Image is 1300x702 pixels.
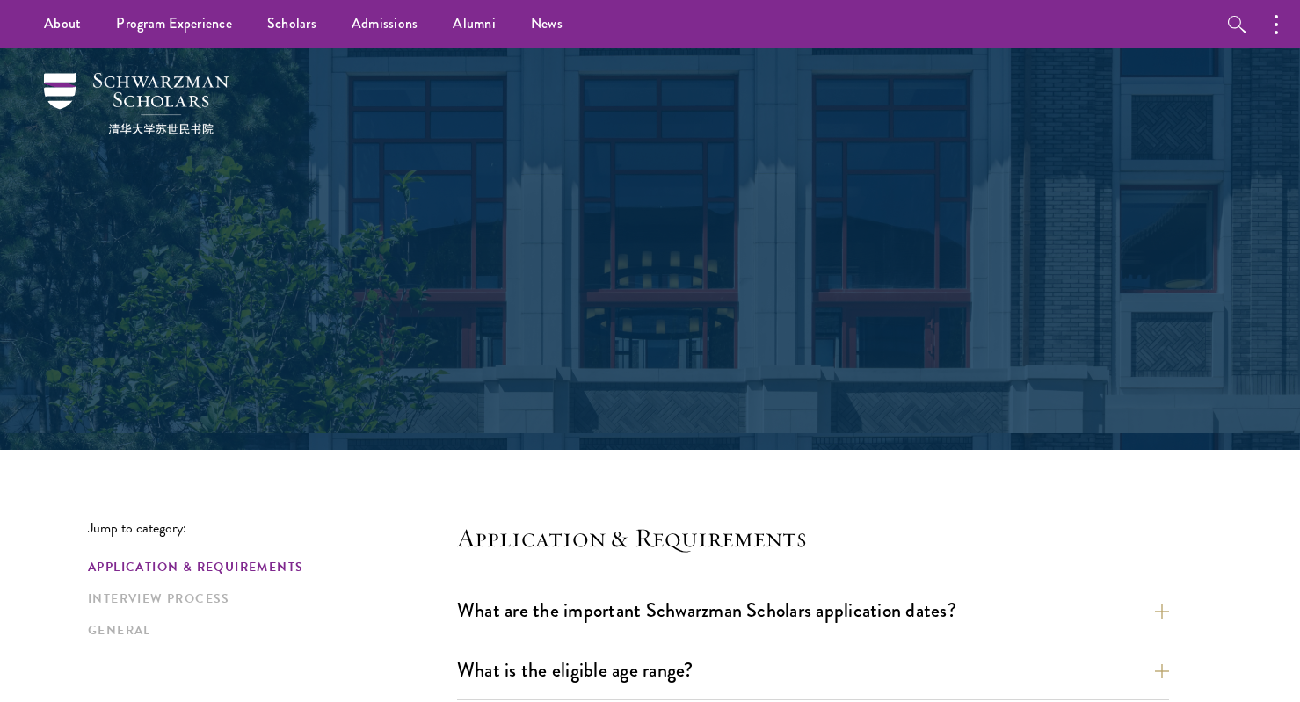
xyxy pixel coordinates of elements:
button: What are the important Schwarzman Scholars application dates? [457,590,1169,630]
p: Jump to category: [88,520,457,536]
button: What is the eligible age range? [457,650,1169,690]
a: Interview Process [88,590,447,608]
a: General [88,621,447,640]
img: Schwarzman Scholars [44,73,229,134]
h4: Application & Requirements [457,520,1169,555]
a: Application & Requirements [88,558,447,576]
